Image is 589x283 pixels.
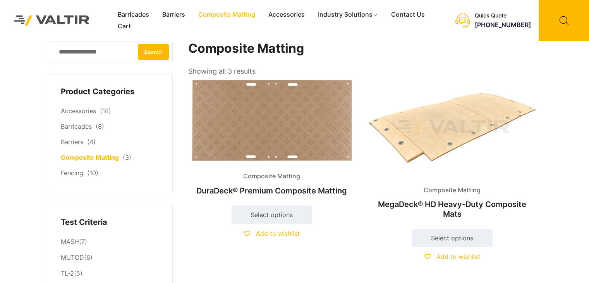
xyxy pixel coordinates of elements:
a: Barricades [61,123,92,130]
img: Valtir Rentals [6,7,98,33]
span: Add to wishlist [436,253,480,261]
li: (6) [61,250,161,266]
button: Search [138,44,169,60]
h4: Test Criteria [61,217,161,228]
a: Composite MattingMegaDeck® HD Heavy-Duty Composite Mats [369,78,536,222]
a: Cart [111,21,137,32]
a: Select options for “DuraDeck® Premium Composite Matting” [232,205,312,224]
a: Contact Us [385,9,431,21]
a: Add to wishlist [424,253,480,261]
span: (18) [100,107,111,115]
span: (4) [87,138,96,146]
a: Fencing [61,169,83,177]
span: (8) [96,123,104,130]
h4: Product Categories [61,86,161,98]
li: (7) [61,234,161,250]
a: Add to wishlist [244,230,300,237]
span: (3) [123,154,131,161]
a: Barriers [156,9,192,21]
h2: DuraDeck® Premium Composite Matting [188,182,355,199]
h1: Composite Matting [188,41,537,56]
h2: MegaDeck® HD Heavy-Duty Composite Mats [369,196,536,222]
p: Showing all 3 results [188,65,256,78]
a: MUTCD [61,254,84,261]
a: Accessories [61,107,96,115]
li: (5) [61,266,161,282]
a: Composite Matting [192,9,262,21]
a: Accessories [262,9,311,21]
a: Composite Matting [61,154,119,161]
a: TL-2 [61,269,74,277]
a: Industry Solutions [311,9,385,21]
span: Add to wishlist [256,230,300,237]
span: (10) [87,169,98,177]
span: Composite Matting [237,171,306,182]
span: Composite Matting [418,185,486,196]
a: Select options for “MegaDeck® HD Heavy-Duty Composite Mats” [412,229,493,247]
a: Composite MattingDuraDeck® Premium Composite Matting [188,78,355,199]
a: [PHONE_NUMBER] [475,21,531,29]
a: MASH [61,238,79,245]
div: Quick Quote [475,12,531,19]
a: Barricades [111,9,156,21]
a: Barriers [61,138,83,146]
